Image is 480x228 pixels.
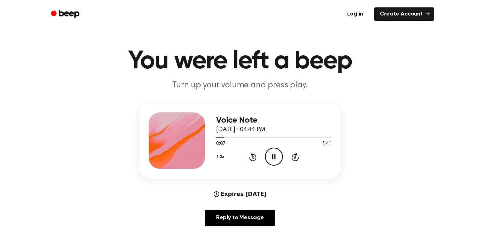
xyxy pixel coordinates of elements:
[322,140,331,148] span: 1:41
[60,49,420,74] h1: You were left a beep
[46,7,86,21] a: Beep
[216,127,265,133] span: [DATE] · 04:44 PM
[205,210,275,226] a: Reply to Message
[214,190,267,198] div: Expires [DATE]
[216,151,227,163] button: 1.0x
[216,140,225,148] span: 0:07
[105,80,375,91] p: Turn up your volume and press play.
[340,6,370,22] a: Log in
[374,7,434,21] a: Create Account
[216,116,331,125] h3: Voice Note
